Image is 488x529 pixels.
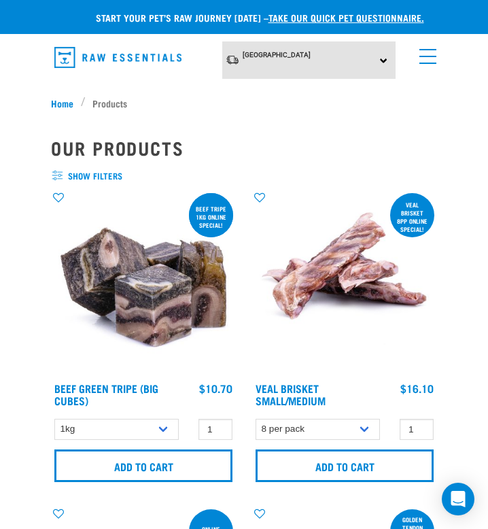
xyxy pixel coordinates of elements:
a: Home [51,96,81,110]
img: 1207 Veal Brisket 4pp 01 [252,190,437,375]
span: [GEOGRAPHIC_DATA] [243,51,311,58]
img: 1044 Green Tripe Beef [51,190,236,375]
span: show filters [51,169,437,183]
a: Beef Green Tripe (Big Cubes) [54,385,158,403]
div: Beef tripe 1kg online special! [189,199,233,235]
a: menu [413,41,437,65]
img: van-moving.png [226,54,239,65]
nav: breadcrumbs [51,96,437,110]
input: 1 [198,419,232,440]
h2: Our Products [51,137,437,158]
input: 1 [400,419,434,440]
input: Add to cart [54,449,232,482]
span: Home [51,96,73,110]
div: $10.70 [199,382,232,394]
div: $16.10 [400,382,434,394]
input: Add to cart [256,449,434,482]
img: Raw Essentials Logo [54,47,181,68]
a: take our quick pet questionnaire. [268,15,424,20]
div: Open Intercom Messenger [442,483,474,515]
div: Veal Brisket 8pp online special! [390,194,434,239]
a: Veal Brisket Small/Medium [256,385,326,403]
